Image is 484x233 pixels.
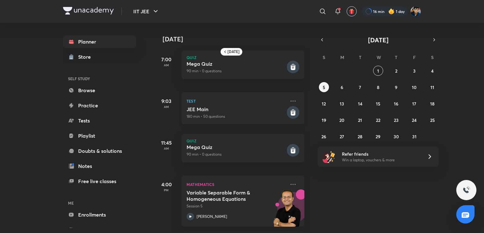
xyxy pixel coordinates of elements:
[376,117,380,123] abbr: October 22, 2025
[373,66,383,76] button: October 1, 2025
[391,66,401,76] button: October 2, 2025
[358,134,362,140] abbr: October 28, 2025
[391,99,401,109] button: October 16, 2025
[154,105,179,109] p: AM
[409,99,419,109] button: October 17, 2025
[323,150,335,163] img: referral
[410,6,421,17] img: SHREYANSH GUPTA
[319,131,329,141] button: October 26, 2025
[358,117,362,123] abbr: October 21, 2025
[413,54,416,60] abbr: Friday
[377,54,381,60] abbr: Wednesday
[187,68,285,74] p: 90 min • 0 questions
[412,117,417,123] abbr: October 24, 2025
[154,188,179,192] p: PM
[427,115,437,125] button: October 25, 2025
[377,84,379,90] abbr: October 8, 2025
[322,101,326,107] abbr: October 12, 2025
[187,203,285,209] p: Session 5
[321,134,326,140] abbr: October 26, 2025
[395,54,397,60] abbr: Thursday
[340,134,344,140] abbr: October 27, 2025
[358,101,362,107] abbr: October 14, 2025
[187,114,285,119] p: 180 min • 50 questions
[340,101,344,107] abbr: October 13, 2025
[391,131,401,141] button: October 30, 2025
[154,97,179,105] h5: 9:03
[323,84,325,90] abbr: October 5, 2025
[368,36,389,44] span: [DATE]
[427,82,437,92] button: October 11, 2025
[228,49,239,54] h6: [DATE]
[355,131,365,141] button: October 28, 2025
[394,101,398,107] abbr: October 16, 2025
[391,115,401,125] button: October 23, 2025
[391,82,401,92] button: October 9, 2025
[187,189,265,202] h5: Variable Separable Form & Homogeneous Equations
[342,157,419,163] p: Win a laptop, vouchers & more
[63,160,136,172] a: Notes
[63,35,136,48] a: Planner
[270,189,304,233] img: unacademy
[347,6,357,16] button: avatar
[388,8,395,15] img: streak
[63,51,136,63] a: Store
[373,131,383,141] button: October 29, 2025
[63,129,136,142] a: Playlist
[154,56,179,63] h5: 7:00
[322,117,326,123] abbr: October 19, 2025
[130,5,163,18] button: IIT JEE
[431,54,434,60] abbr: Saturday
[394,117,399,123] abbr: October 23, 2025
[409,115,419,125] button: October 24, 2025
[409,66,419,76] button: October 3, 2025
[63,7,114,16] a: Company Logo
[63,73,136,84] h6: SELF STUDY
[413,68,416,74] abbr: October 3, 2025
[78,53,95,61] div: Store
[63,208,136,221] a: Enrollments
[197,214,227,219] p: [PERSON_NAME]
[319,99,329,109] button: October 12, 2025
[323,54,325,60] abbr: Sunday
[409,82,419,92] button: October 10, 2025
[187,56,299,59] p: Quiz
[342,151,419,157] h6: Refer friends
[187,152,285,157] p: 90 min • 0 questions
[409,131,419,141] button: October 31, 2025
[395,84,397,90] abbr: October 9, 2025
[376,101,380,107] abbr: October 15, 2025
[341,84,343,90] abbr: October 6, 2025
[154,181,179,188] h5: 4:00
[373,82,383,92] button: October 8, 2025
[63,175,136,188] a: Free live classes
[430,101,435,107] abbr: October 18, 2025
[63,145,136,157] a: Doubts & solutions
[63,84,136,97] a: Browse
[63,99,136,112] a: Practice
[373,99,383,109] button: October 15, 2025
[359,84,361,90] abbr: October 7, 2025
[187,106,285,112] h5: JEE Main
[376,134,380,140] abbr: October 29, 2025
[430,84,434,90] abbr: October 11, 2025
[412,84,417,90] abbr: October 10, 2025
[349,9,354,14] img: avatar
[187,144,285,150] h5: Mega Quiz
[355,82,365,92] button: October 7, 2025
[395,68,397,74] abbr: October 2, 2025
[154,146,179,150] p: AM
[430,117,435,123] abbr: October 25, 2025
[427,99,437,109] button: October 18, 2025
[463,186,470,194] img: ttu
[63,198,136,208] h6: ME
[355,99,365,109] button: October 14, 2025
[154,63,179,67] p: AM
[337,82,347,92] button: October 6, 2025
[163,35,311,43] h4: [DATE]
[337,99,347,109] button: October 13, 2025
[319,82,329,92] button: October 5, 2025
[63,7,114,15] img: Company Logo
[355,115,365,125] button: October 21, 2025
[359,54,361,60] abbr: Tuesday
